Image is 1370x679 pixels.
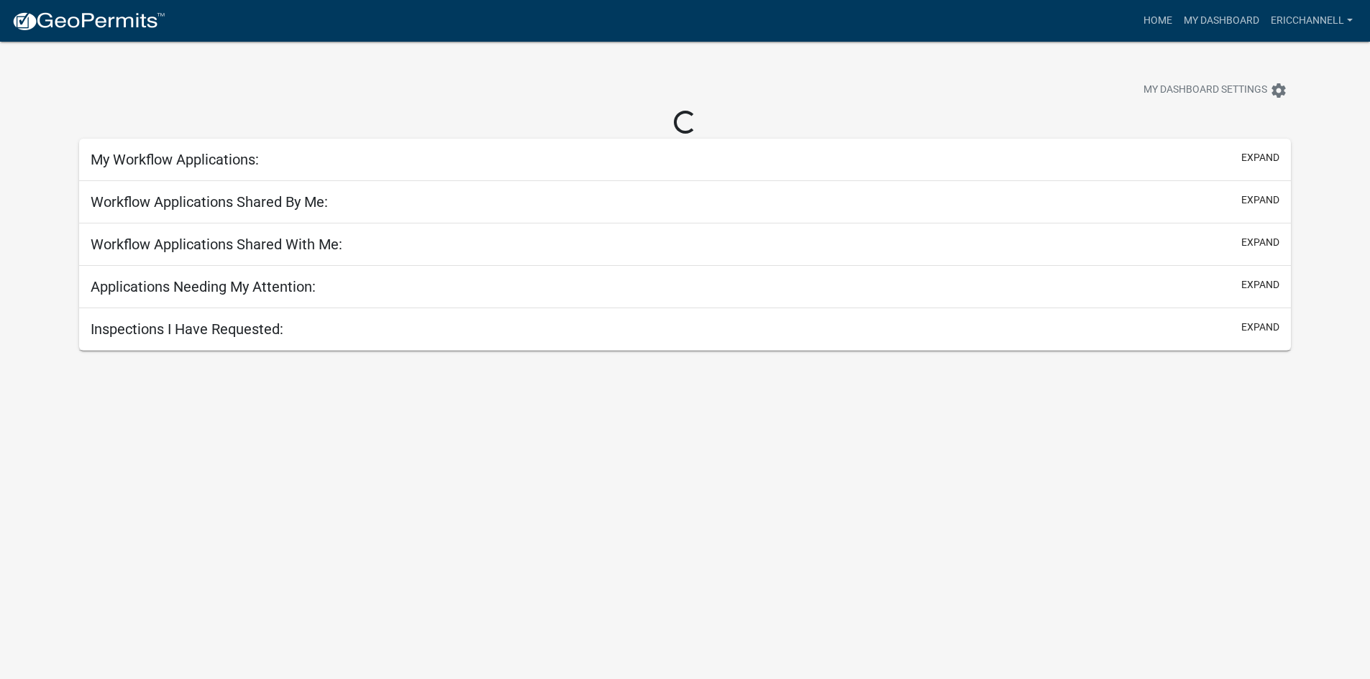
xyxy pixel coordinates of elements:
h5: Inspections I Have Requested: [91,320,283,338]
a: Home [1138,7,1178,34]
button: expand [1241,277,1279,292]
button: My Dashboard Settingssettings [1132,76,1299,104]
h5: Workflow Applications Shared With Me: [91,236,342,253]
button: expand [1241,150,1279,165]
h5: Workflow Applications Shared By Me: [91,193,328,211]
h5: My Workflow Applications: [91,151,259,168]
button: expand [1241,193,1279,208]
a: My Dashboard [1178,7,1265,34]
i: settings [1270,82,1287,99]
h5: Applications Needing My Attention: [91,278,316,295]
button: expand [1241,320,1279,335]
button: expand [1241,235,1279,250]
span: My Dashboard Settings [1143,82,1267,99]
a: EricChannell [1265,7,1358,34]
